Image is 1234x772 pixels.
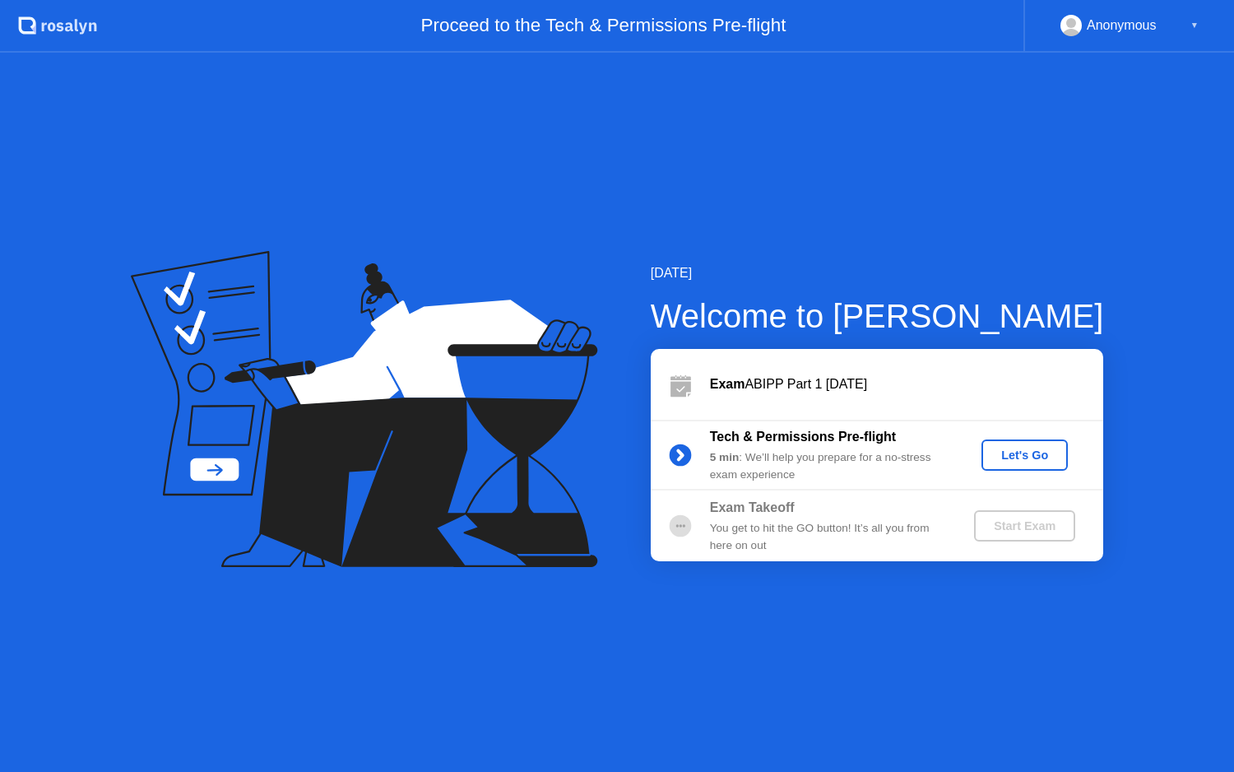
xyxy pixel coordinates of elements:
div: Anonymous [1087,15,1157,36]
div: : We’ll help you prepare for a no-stress exam experience [710,449,947,483]
b: Exam Takeoff [710,500,795,514]
div: Let's Go [988,449,1061,462]
div: Welcome to [PERSON_NAME] [651,291,1104,341]
button: Let's Go [981,439,1068,471]
b: Exam [710,377,745,391]
div: ▼ [1190,15,1199,36]
div: You get to hit the GO button! It’s all you from here on out [710,520,947,554]
b: Tech & Permissions Pre-flight [710,430,896,444]
div: ABIPP Part 1 [DATE] [710,374,1103,394]
b: 5 min [710,451,740,463]
div: Start Exam [981,519,1069,532]
div: [DATE] [651,263,1104,283]
button: Start Exam [974,510,1075,542]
